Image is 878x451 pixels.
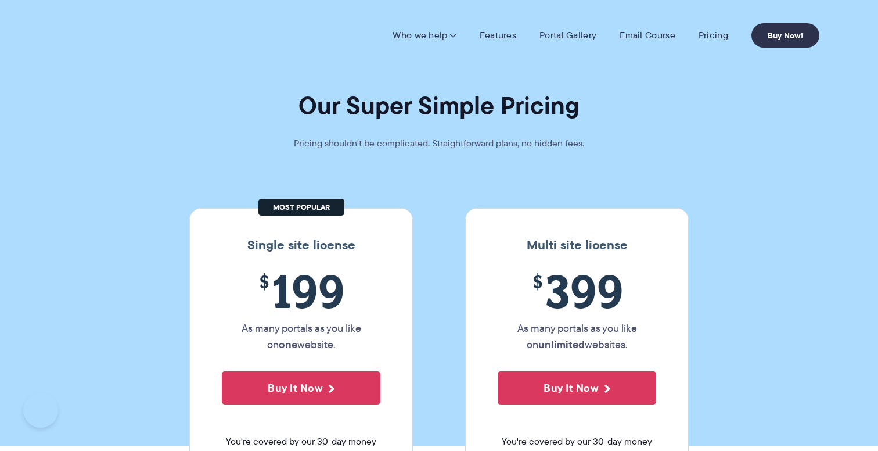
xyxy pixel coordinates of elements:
a: Pricing [699,30,728,41]
span: 399 [498,264,656,317]
button: Buy It Now [222,371,380,405]
iframe: Toggle Customer Support [23,393,58,428]
a: Email Course [620,30,675,41]
a: Who we help [393,30,456,41]
strong: one [279,337,297,352]
a: Portal Gallery [539,30,596,41]
a: Buy Now! [751,23,819,48]
a: Features [480,30,516,41]
strong: unlimited [538,337,585,352]
h3: Single site license [201,238,401,253]
span: 199 [222,264,380,317]
button: Buy It Now [498,371,656,405]
p: As many portals as you like on websites. [498,320,656,353]
h3: Multi site license [477,238,677,253]
p: As many portals as you like on website. [222,320,380,353]
p: Pricing shouldn't be complicated. Straightforward plans, no hidden fees. [265,135,613,152]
